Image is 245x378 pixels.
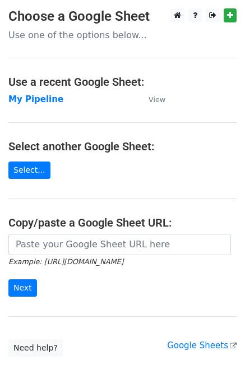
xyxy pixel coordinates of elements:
h4: Use a recent Google Sheet: [8,75,237,89]
h4: Copy/paste a Google Sheet URL: [8,216,237,229]
a: View [137,94,165,104]
input: Paste your Google Sheet URL here [8,234,231,255]
input: Next [8,279,37,297]
p: Use one of the options below... [8,29,237,41]
small: Example: [URL][DOMAIN_NAME] [8,257,123,266]
h4: Select another Google Sheet: [8,140,237,153]
a: Need help? [8,339,63,357]
small: View [149,95,165,104]
a: Google Sheets [167,340,237,351]
a: My Pipeline [8,94,63,104]
h3: Choose a Google Sheet [8,8,237,25]
a: Select... [8,162,50,179]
